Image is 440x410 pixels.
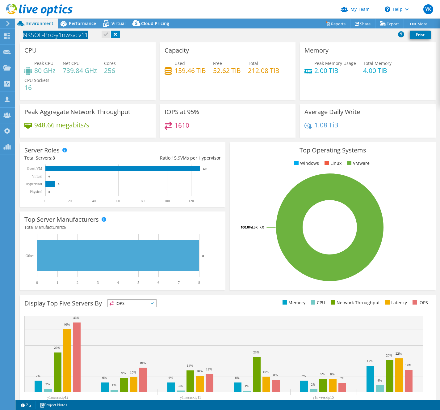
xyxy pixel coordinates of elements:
[263,370,269,374] text: 10%
[385,6,390,12] svg: \n
[314,67,356,74] h4: 2.00 TiB
[97,280,99,285] text: 3
[329,299,380,306] li: Network Throughput
[137,280,139,285] text: 5
[234,147,431,154] h3: Top Operating Systems
[235,376,240,379] text: 6%
[350,19,375,28] a: Share
[24,84,49,91] h4: 16
[304,109,360,115] h3: Average Daily Write
[198,280,200,285] text: 8
[57,280,58,285] text: 1
[108,300,156,307] span: IOPS
[64,322,70,326] text: 40%
[48,175,50,178] text: 0
[313,395,334,399] text: y1nwsesxip15
[377,378,382,382] text: 4%
[24,109,130,115] h3: Peak Aggregate Network Throughput
[323,160,342,167] li: Linux
[104,67,116,74] h4: 256
[30,190,42,194] text: Physical
[206,367,212,371] text: 12%
[405,363,411,367] text: 14%
[404,19,432,28] a: More
[213,60,222,66] span: Free
[24,47,37,54] h3: CPU
[386,353,392,357] text: 20%
[36,401,72,409] a: Project Notes
[26,182,42,186] text: Hypervisor
[188,199,194,203] text: 120
[363,60,392,66] span: Total Memory
[165,47,189,54] h3: Capacity
[34,60,53,66] span: Peak CPU
[130,370,136,374] text: 10%
[102,376,107,379] text: 6%
[26,20,53,26] span: Environment
[423,4,433,14] span: YK
[174,60,185,66] span: Used
[17,401,36,409] a: 2
[112,383,116,387] text: 1%
[410,31,431,39] a: Print
[252,225,264,229] tspan: ESXi 7.0
[52,155,55,161] span: 8
[63,60,80,66] span: Net CPU
[165,109,199,115] h3: IOPS at 95%
[304,47,329,54] h3: Memory
[202,254,204,258] text: 8
[172,155,180,161] span: 15.9
[36,280,38,285] text: 0
[180,395,201,399] text: y1nwsesxip11
[63,67,97,74] h4: 739.84 GHz
[24,224,221,231] h4: Total Manufacturers:
[178,280,180,285] text: 7
[77,280,78,285] text: 2
[58,183,60,186] text: 8
[253,350,259,354] text: 23%
[346,160,370,167] li: VMware
[32,174,43,178] text: Virtual
[340,376,344,380] text: 6%
[273,373,278,377] text: 8%
[48,190,50,194] text: 0
[20,32,98,38] h1: NKSOL-Prd-y1nwsvcv11
[396,352,402,355] text: 22%
[309,299,325,306] li: CPU
[384,299,407,306] li: Latency
[178,384,183,387] text: 1%
[26,254,34,258] text: Other
[34,122,89,128] h4: 948.66 megabits/s
[64,224,66,230] span: 8
[411,299,428,306] li: IOPS
[241,225,252,229] tspan: 100.0%
[92,199,96,203] text: 40
[157,280,159,285] text: 6
[196,369,203,373] text: 10%
[169,376,173,379] text: 6%
[27,166,42,171] text: Guest VM
[164,199,170,203] text: 100
[24,216,99,223] h3: Top Server Manufacturers
[45,382,50,386] text: 2%
[36,374,40,378] text: 7%
[321,372,325,376] text: 9%
[321,19,350,28] a: Reports
[68,199,72,203] text: 20
[34,67,56,74] h4: 80 GHz
[141,199,145,203] text: 80
[248,67,279,74] h4: 212.08 TiB
[363,67,392,74] h4: 4.00 TiB
[293,160,319,167] li: Windows
[187,364,193,367] text: 14%
[311,382,316,386] text: 2%
[24,77,49,83] span: CPU Sockets
[141,20,169,26] span: Cloud Pricing
[123,155,221,161] div: Ratio: VMs per Hypervisor
[117,280,119,285] text: 4
[24,155,123,161] div: Total Servers:
[248,60,258,66] span: Total
[375,19,404,28] a: Export
[301,374,306,378] text: 7%
[314,122,338,128] h4: 1.08 TiB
